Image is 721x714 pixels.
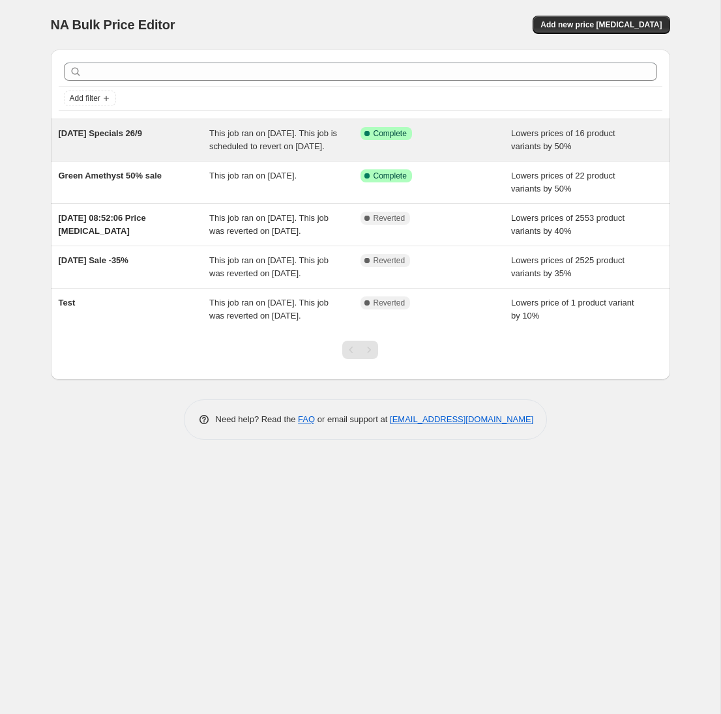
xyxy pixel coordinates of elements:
[209,171,297,180] span: This job ran on [DATE].
[59,128,142,138] span: [DATE] Specials 26/9
[64,91,116,106] button: Add filter
[511,213,625,236] span: Lowers prices of 2553 product variants by 40%
[59,298,76,307] span: Test
[374,213,405,223] span: Reverted
[209,255,329,278] span: This job ran on [DATE]. This job was reverted on [DATE].
[390,414,533,424] a: [EMAIL_ADDRESS][DOMAIN_NAME]
[511,128,615,151] span: Lowers prices of 16 product variants by 50%
[216,414,299,424] span: Need help? Read the
[540,20,662,30] span: Add new price [MEDICAL_DATA]
[511,171,615,193] span: Lowers prices of 22 product variants by 50%
[209,213,329,236] span: This job ran on [DATE]. This job was reverted on [DATE].
[533,16,669,34] button: Add new price [MEDICAL_DATA]
[59,255,128,265] span: [DATE] Sale -35%
[342,341,378,359] nav: Pagination
[209,298,329,321] span: This job ran on [DATE]. This job was reverted on [DATE].
[59,213,146,236] span: [DATE] 08:52:06 Price [MEDICAL_DATA]
[374,171,407,181] span: Complete
[315,414,390,424] span: or email support at
[511,298,634,321] span: Lowers price of 1 product variant by 10%
[298,414,315,424] a: FAQ
[70,93,100,104] span: Add filter
[51,18,175,32] span: NA Bulk Price Editor
[59,171,162,180] span: Green Amethyst 50% sale
[209,128,337,151] span: This job ran on [DATE]. This job is scheduled to revert on [DATE].
[511,255,625,278] span: Lowers prices of 2525 product variants by 35%
[374,255,405,266] span: Reverted
[374,298,405,308] span: Reverted
[374,128,407,139] span: Complete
